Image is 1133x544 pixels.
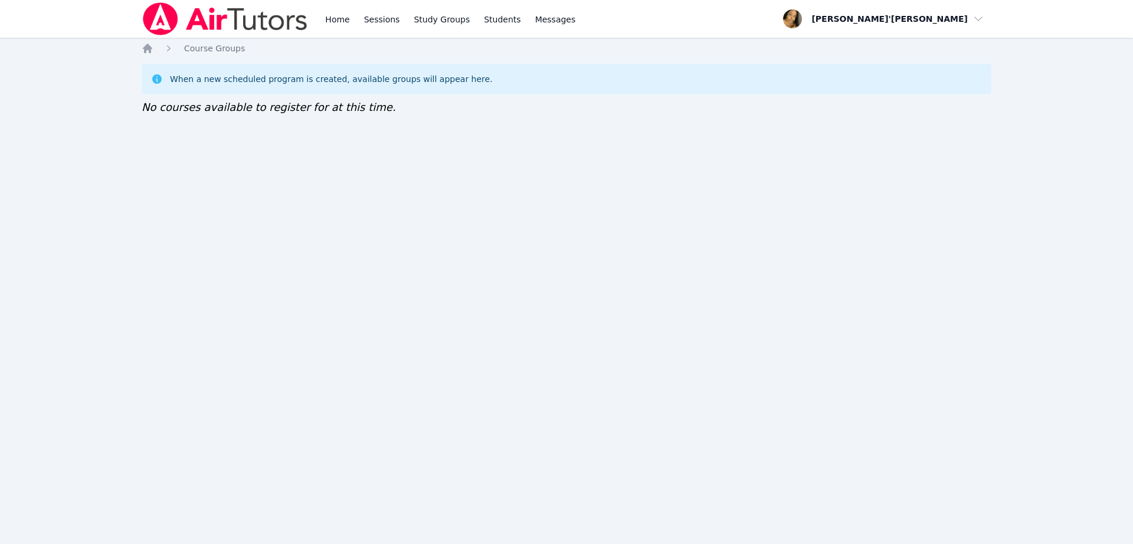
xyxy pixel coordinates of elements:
span: No courses available to register for at this time. [142,101,396,113]
span: Messages [535,14,576,25]
nav: Breadcrumb [142,42,991,54]
span: Course Groups [184,44,245,53]
a: Course Groups [184,42,245,54]
div: When a new scheduled program is created, available groups will appear here. [170,73,493,85]
img: Air Tutors [142,2,309,35]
